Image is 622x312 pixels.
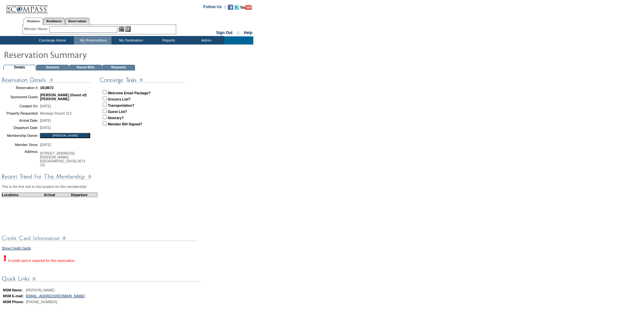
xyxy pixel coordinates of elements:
span: [DATE] [40,126,51,130]
td: Admin [187,36,224,45]
strong: Welcome Email [108,91,133,95]
a: [EMAIL_ADDRESS][DOMAIN_NAME] [26,294,85,298]
strong: Member Bill Signed? [108,122,142,126]
a: Help [244,30,252,35]
b: MSM E-mail: [3,294,24,298]
td: Details [3,65,36,70]
img: Become our fan on Facebook [228,5,233,10]
td: Locations [2,193,38,197]
strong: Grocery List? [108,97,130,101]
div: Member Name: [24,26,49,32]
span: [PERSON_NAME] [26,288,55,292]
b: MSM Phone: [3,300,24,304]
span: :: [237,30,240,35]
span: 1818672 [40,86,54,90]
strong: Transportation? [108,103,134,107]
td: My Destination [111,36,149,45]
img: Reservations [125,26,131,32]
td: Itinerary [36,65,69,70]
img: subTtlConQuickLinks.gif [2,275,201,283]
td: House Bills [69,65,102,70]
td: Reservation #: [2,84,38,91]
td: Requests [102,65,135,70]
img: Follow us on Twitter [234,5,239,10]
td: Address: [2,150,38,169]
img: subTtlConResDetails.gif [2,76,92,84]
input: [PERSON_NAME] [40,133,90,138]
span: [PERSON_NAME] (Guest of) [PERSON_NAME] [40,93,87,101]
td: Concierge Home [29,36,74,45]
span: [DATE] [40,119,51,122]
td: Member Since: [2,140,38,150]
td: Membership Owner: [2,131,38,140]
td: My Reservations [74,36,111,45]
a: Become our fan on Facebook [228,7,233,10]
img: subTtlConTasks.gif [100,76,185,84]
a: Sign Out [216,30,232,35]
span: [PHONE_NUMBER] [26,300,57,304]
img: Subscribe to our YouTube Channel [240,5,252,10]
a: Reservations [65,18,90,25]
strong: Itinerary? [108,116,124,120]
td: Property Requested: [2,110,38,117]
a: Members [24,18,43,25]
span: [STREET_ADDRESS][PERSON_NAME] [GEOGRAPHIC_DATA]-3673 US [40,151,85,167]
img: exclamation.gif [2,254,8,262]
div: A credit card is required for this reservation. [2,254,76,263]
td: Departure Date: [2,124,38,131]
img: subTtlConRecTravel.gif [2,173,92,181]
strong: Guest List? [108,110,127,114]
td: Arrival [38,193,61,197]
strong: Package? [134,91,151,95]
td: Arrival Date: [2,117,38,124]
span: [DATE] [40,104,51,108]
a: Subscribe to our YouTube Channel [240,7,252,10]
span: Montage Resort 312 [40,111,72,115]
a: Follow us on Twitter [234,7,239,10]
td: Follow Us :: [203,4,227,12]
img: subTtlCreditCard.gif [2,234,198,242]
span: [DATE] [40,143,51,147]
td: Sponsored Guest: [2,91,38,102]
a: Residences [43,18,65,25]
b: MSM Name: [3,288,23,292]
td: Departure [61,193,97,197]
td: Created On: [2,102,38,110]
a: Show Credit Cards [2,246,31,250]
td: Reports [149,36,187,45]
img: View [119,26,124,32]
img: pgTtlResSummary.gif [4,48,134,61]
span: This is the first visit to this location for this membership! [2,185,87,189]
